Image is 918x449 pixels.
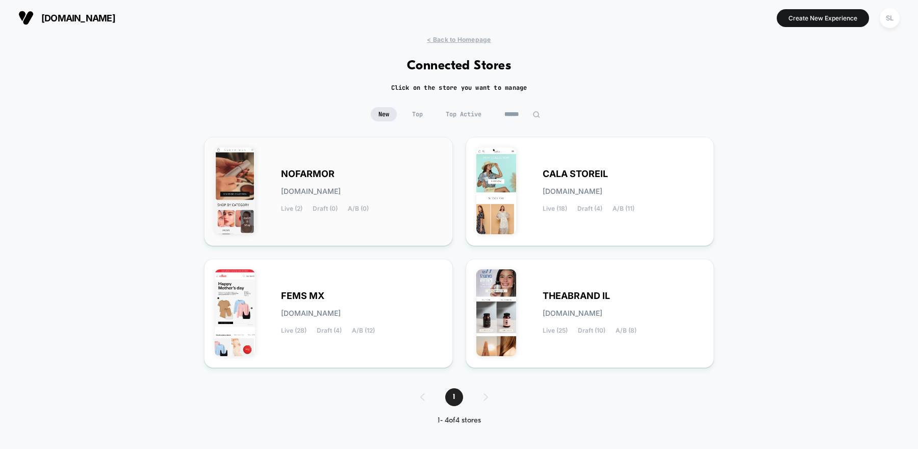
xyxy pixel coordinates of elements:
div: 1 - 4 of 4 stores [410,416,508,425]
span: 1 [445,388,463,406]
span: New [371,107,397,121]
button: SL [877,8,903,29]
span: Top Active [438,107,489,121]
img: FEMS_MX [215,269,255,356]
span: CALA STOREIL [543,170,608,178]
span: Draft (4) [577,205,602,212]
div: SL [880,8,900,28]
img: THEABRAND_IL [476,269,517,356]
span: Live (2) [281,205,302,212]
h2: Click on the store you want to manage [391,84,527,92]
span: [DOMAIN_NAME] [543,310,602,317]
span: FEMS MX [281,292,324,300]
span: A/B (8) [616,327,636,334]
img: NOFARMOR [215,147,255,234]
span: Live (18) [543,205,567,212]
span: [DOMAIN_NAME] [41,13,115,23]
span: NOFARMOR [281,170,335,178]
span: A/B (12) [352,327,375,334]
span: Top [404,107,430,121]
span: A/B (0) [348,205,369,212]
span: Draft (10) [578,327,605,334]
button: Create New Experience [777,9,869,27]
span: Live (28) [281,327,307,334]
img: CALA_STOREIL [476,147,517,234]
img: Visually logo [18,10,34,26]
span: [DOMAIN_NAME] [543,188,602,195]
span: Draft (0) [313,205,338,212]
span: < Back to Homepage [427,36,491,43]
span: Draft (4) [317,327,342,334]
h1: Connected Stores [407,59,512,73]
img: edit [532,111,540,118]
span: [DOMAIN_NAME] [281,310,341,317]
span: A/B (11) [613,205,634,212]
button: [DOMAIN_NAME] [15,10,118,26]
span: Live (25) [543,327,568,334]
span: THEABRAND IL [543,292,610,300]
span: [DOMAIN_NAME] [281,188,341,195]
